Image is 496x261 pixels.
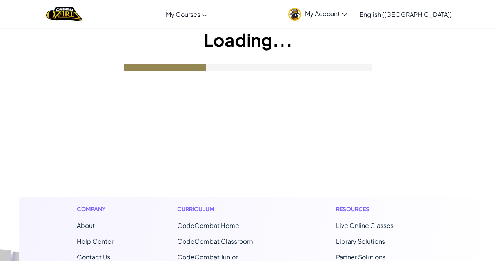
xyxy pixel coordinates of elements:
[336,253,385,261] a: Partner Solutions
[46,6,83,22] img: Home
[77,221,95,230] a: About
[177,221,239,230] span: CodeCombat Home
[284,2,351,26] a: My Account
[360,10,452,18] span: English ([GEOGRAPHIC_DATA])
[356,4,456,25] a: English ([GEOGRAPHIC_DATA])
[177,237,253,245] a: CodeCombat Classroom
[336,205,420,213] h1: Resources
[177,205,272,213] h1: Curriculum
[46,6,83,22] a: Ozaria by CodeCombat logo
[77,205,113,213] h1: Company
[336,237,385,245] a: Library Solutions
[288,8,301,21] img: avatar
[77,237,113,245] a: Help Center
[336,221,394,230] a: Live Online Classes
[177,253,238,261] a: CodeCombat Junior
[162,4,211,25] a: My Courses
[305,9,347,18] span: My Account
[77,253,110,261] span: Contact Us
[166,10,200,18] span: My Courses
